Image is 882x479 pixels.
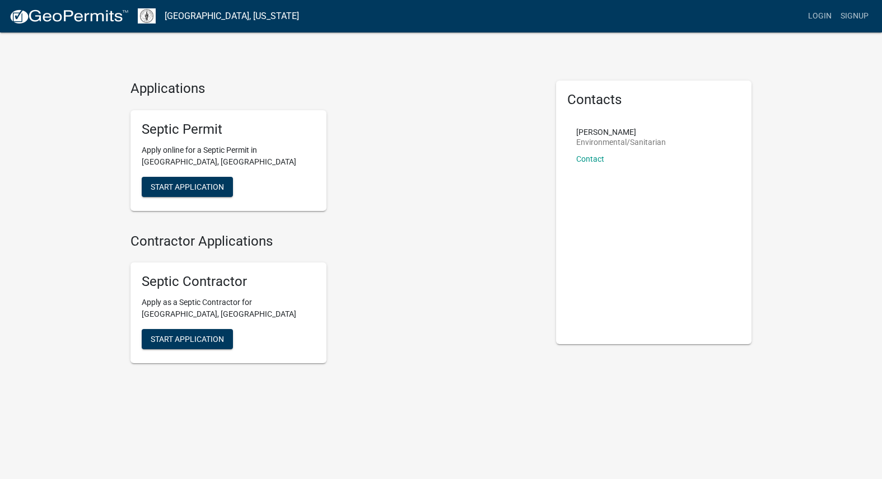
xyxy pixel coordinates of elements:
[142,144,315,168] p: Apply online for a Septic Permit in [GEOGRAPHIC_DATA], [GEOGRAPHIC_DATA]
[142,121,315,138] h5: Septic Permit
[130,81,539,220] wm-workflow-list-section: Applications
[130,233,539,373] wm-workflow-list-section: Contractor Applications
[576,128,666,136] p: [PERSON_NAME]
[142,274,315,290] h5: Septic Contractor
[138,8,156,24] img: Mahaska County, Iowa
[576,138,666,146] p: Environmental/Sanitarian
[836,6,873,27] a: Signup
[130,233,539,250] h4: Contractor Applications
[165,7,299,26] a: [GEOGRAPHIC_DATA], [US_STATE]
[804,6,836,27] a: Login
[142,297,315,320] p: Apply as a Septic Contractor for [GEOGRAPHIC_DATA], [GEOGRAPHIC_DATA]
[567,92,741,108] h5: Contacts
[142,329,233,349] button: Start Application
[130,81,539,97] h4: Applications
[142,177,233,197] button: Start Application
[151,182,224,191] span: Start Application
[151,335,224,344] span: Start Application
[576,154,604,163] a: Contact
